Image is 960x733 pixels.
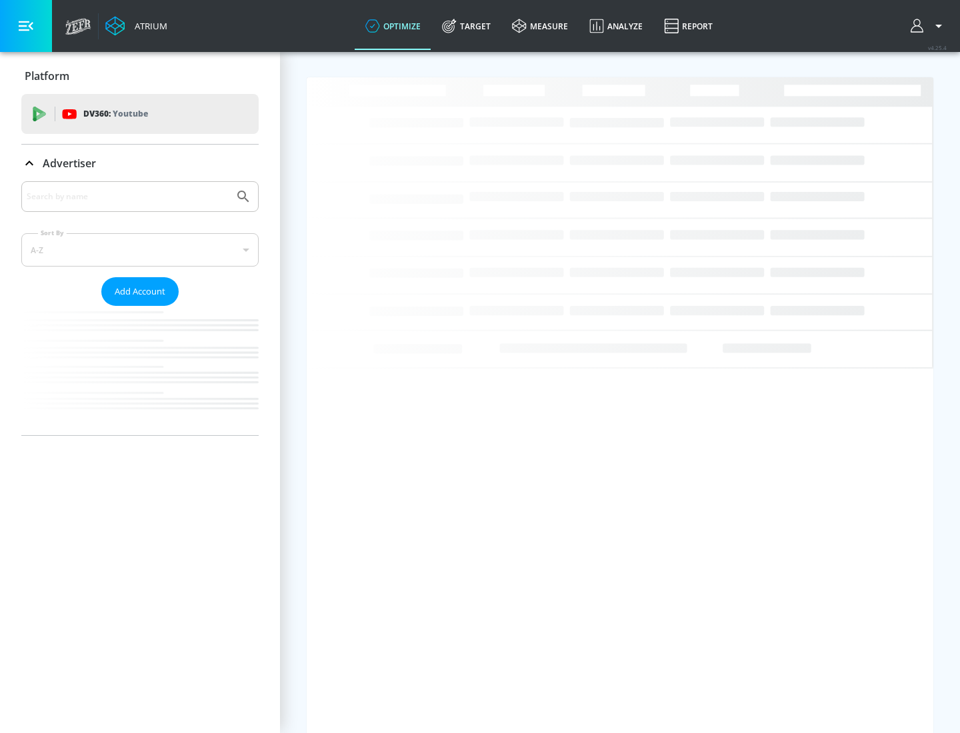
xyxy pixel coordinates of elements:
span: Add Account [115,284,165,299]
label: Sort By [38,229,67,237]
div: A-Z [21,233,259,267]
span: v 4.25.4 [928,44,947,51]
a: Report [653,2,723,50]
div: Atrium [129,20,167,32]
p: DV360: [83,107,148,121]
a: Analyze [579,2,653,50]
p: Platform [25,69,69,83]
nav: list of Advertiser [21,306,259,435]
div: Advertiser [21,145,259,182]
input: Search by name [27,188,229,205]
div: DV360: Youtube [21,94,259,134]
div: Platform [21,57,259,95]
p: Advertiser [43,156,96,171]
a: Target [431,2,501,50]
a: optimize [355,2,431,50]
div: Advertiser [21,181,259,435]
a: measure [501,2,579,50]
p: Youtube [113,107,148,121]
a: Atrium [105,16,167,36]
button: Add Account [101,277,179,306]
